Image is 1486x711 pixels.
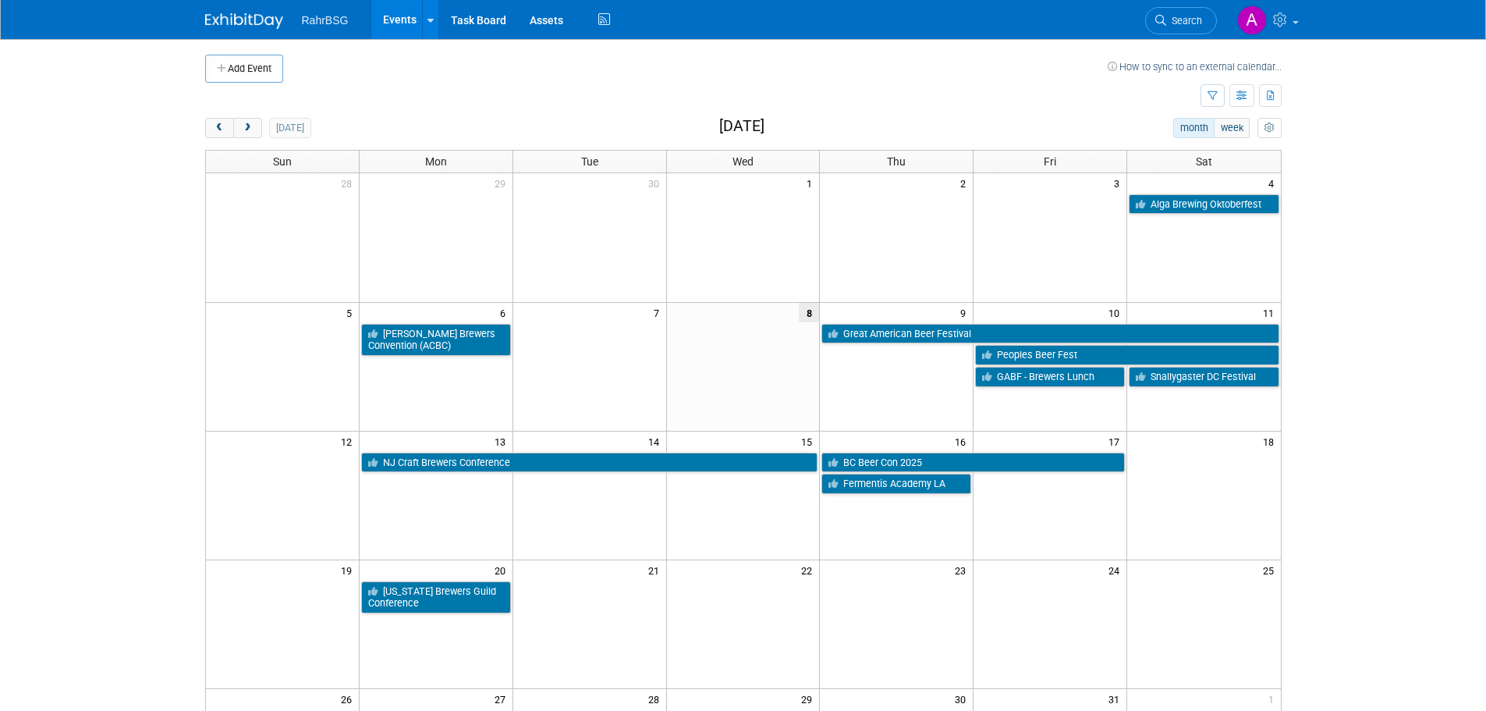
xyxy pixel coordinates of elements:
span: 5 [345,303,359,322]
a: [US_STATE] Brewers Guild Conference [361,581,511,613]
a: Fermentis Academy LA [821,474,971,494]
span: 13 [493,432,512,451]
a: How to sync to an external calendar... [1108,61,1282,73]
span: Mon [425,155,447,168]
span: 10 [1107,303,1126,322]
button: myCustomButton [1257,118,1281,138]
span: Thu [887,155,906,168]
button: prev [205,118,234,138]
span: 28 [339,173,359,193]
span: Wed [732,155,754,168]
button: month [1173,118,1215,138]
span: 28 [647,689,666,709]
span: 9 [959,303,973,322]
a: Great American Beer Festival [821,324,1279,344]
span: 16 [953,432,973,451]
span: 17 [1107,432,1126,451]
h2: [DATE] [719,118,764,135]
button: week [1214,118,1250,138]
a: Alga Brewing Oktoberfest [1129,194,1279,215]
span: 30 [647,173,666,193]
span: Sun [273,155,292,168]
a: [PERSON_NAME] Brewers Convention (ACBC) [361,324,511,356]
span: 31 [1107,689,1126,709]
span: 18 [1261,432,1281,451]
span: 1 [1267,689,1281,709]
span: 8 [799,303,819,322]
button: Add Event [205,55,283,83]
span: 21 [647,560,666,580]
span: 26 [339,689,359,709]
a: NJ Craft Brewers Conference [361,453,818,473]
span: 19 [339,560,359,580]
img: Ashley Grotewold [1237,5,1267,35]
span: 27 [493,689,512,709]
button: [DATE] [269,118,310,138]
span: 25 [1261,560,1281,580]
span: 3 [1112,173,1126,193]
span: 2 [959,173,973,193]
span: Fri [1044,155,1056,168]
span: 22 [800,560,819,580]
span: 29 [800,689,819,709]
a: Peoples Beer Fest [975,345,1279,365]
span: Sat [1196,155,1212,168]
span: 7 [652,303,666,322]
a: Snallygaster DC Festival [1129,367,1279,387]
span: 12 [339,432,359,451]
span: 23 [953,560,973,580]
a: GABF - Brewers Lunch [975,367,1125,387]
span: 29 [493,173,512,193]
span: 11 [1261,303,1281,322]
span: Search [1166,15,1202,27]
span: RahrBSG [302,14,349,27]
a: Search [1145,7,1217,34]
span: 1 [805,173,819,193]
span: 14 [647,432,666,451]
span: 15 [800,432,819,451]
i: Personalize Calendar [1264,123,1275,133]
button: next [233,118,262,138]
span: 24 [1107,560,1126,580]
span: 6 [498,303,512,322]
span: Tue [581,155,598,168]
span: 30 [953,689,973,709]
a: BC Beer Con 2025 [821,453,1125,473]
img: ExhibitDay [205,13,283,29]
span: 4 [1267,173,1281,193]
span: 20 [493,560,512,580]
